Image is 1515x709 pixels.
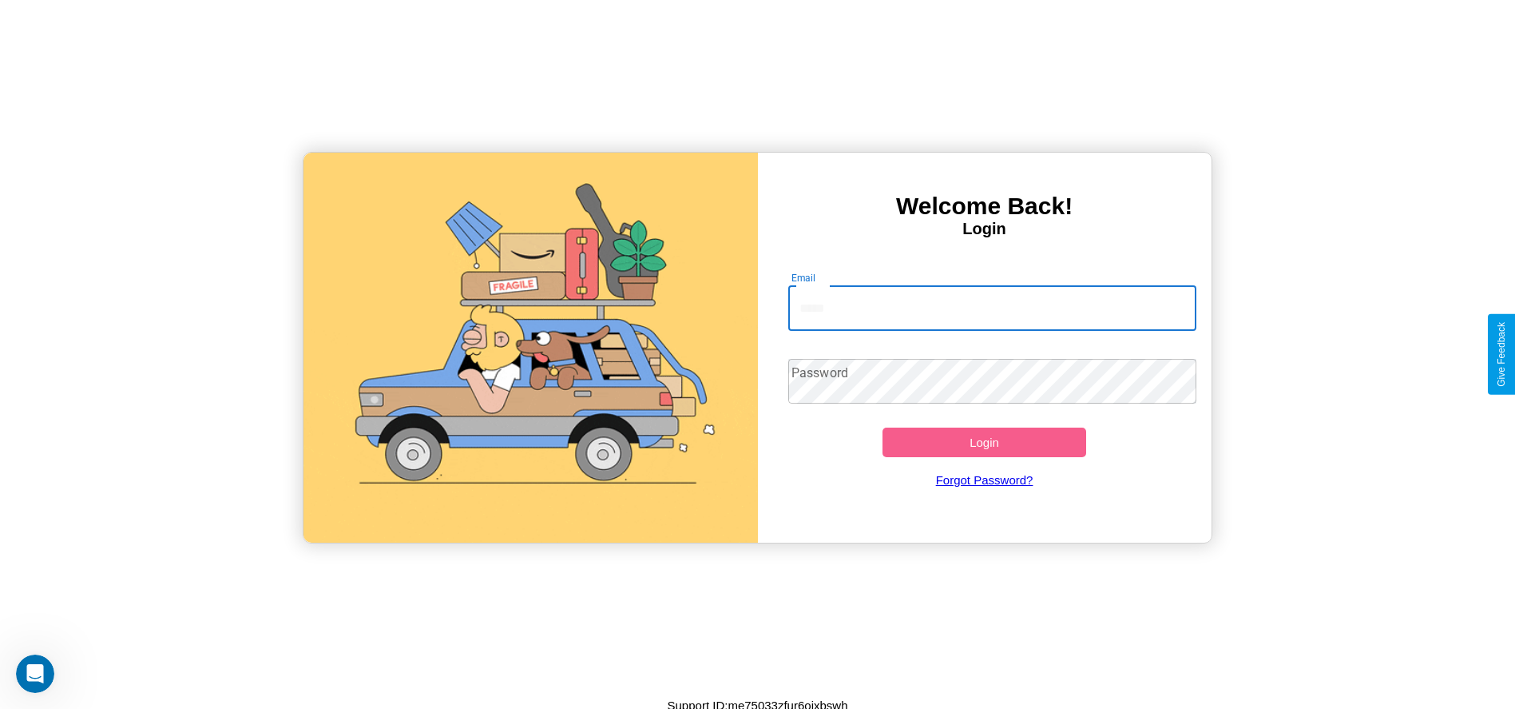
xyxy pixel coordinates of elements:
img: gif [303,153,757,543]
div: Give Feedback [1496,322,1507,387]
a: Forgot Password? [780,457,1188,503]
label: Email [791,271,816,285]
button: Login [882,428,1087,457]
h4: Login [758,220,1212,238]
iframe: Intercom live chat [16,655,54,693]
h3: Welcome Back! [758,193,1212,220]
